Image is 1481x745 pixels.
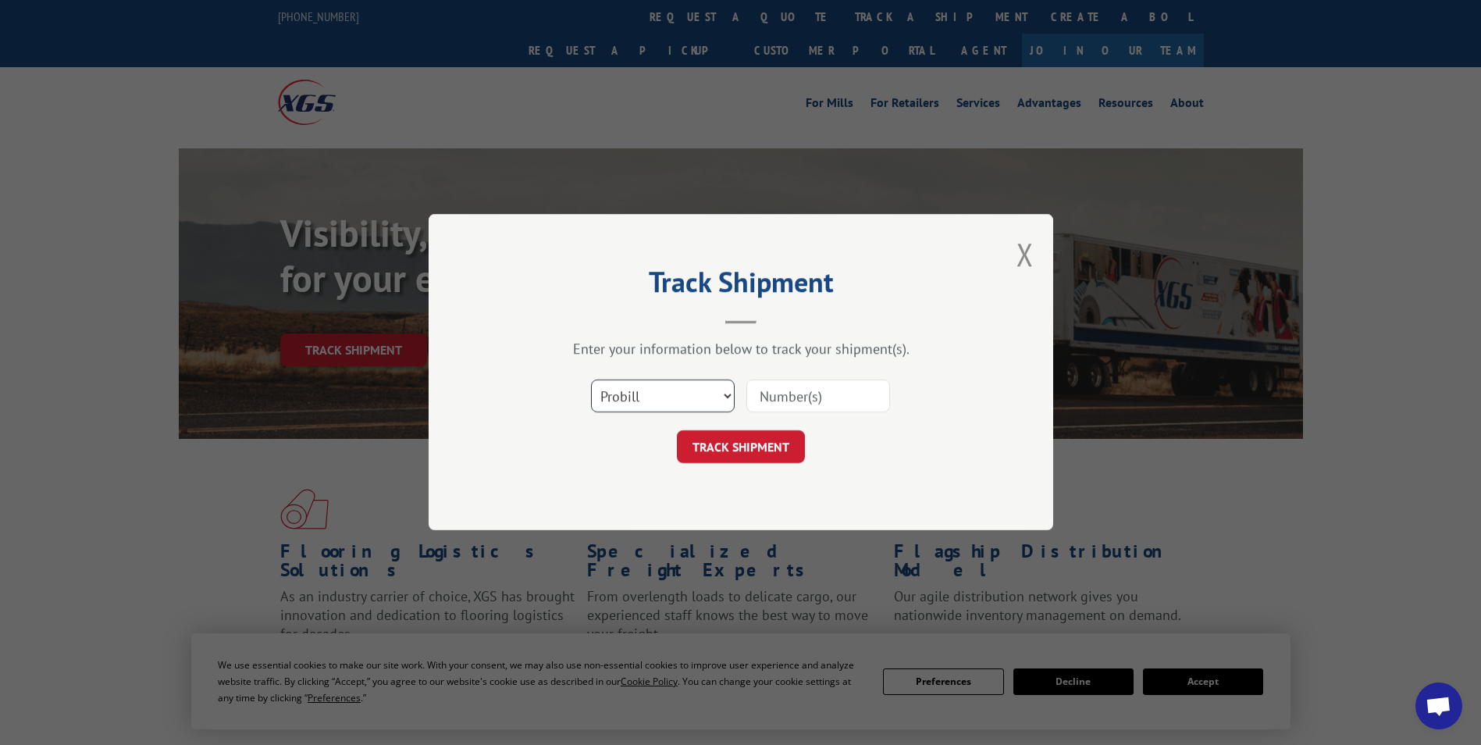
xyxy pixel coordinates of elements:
h2: Track Shipment [507,271,975,301]
button: Close modal [1016,233,1034,275]
button: TRACK SHIPMENT [677,431,805,464]
div: Open chat [1415,683,1462,729]
input: Number(s) [746,380,890,413]
div: Enter your information below to track your shipment(s). [507,340,975,358]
